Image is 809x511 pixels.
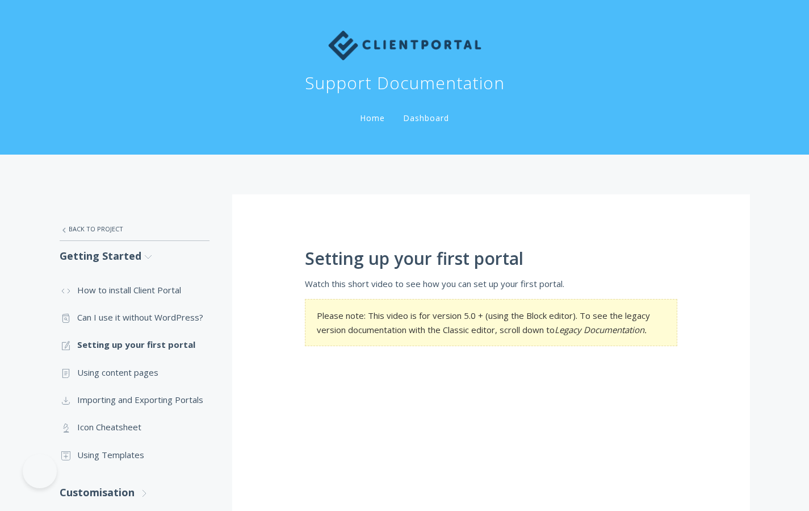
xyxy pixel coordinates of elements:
p: Watch this short video to see how you can set up your first portal. [305,277,677,290]
a: Using content pages [60,359,209,386]
a: Back to Project [60,217,209,241]
em: Legacy Documentation. [555,324,647,335]
a: Setting up your first portal [60,331,209,358]
a: Dashboard [401,113,451,123]
a: Can I use it without WordPress? [60,304,209,331]
iframe: Toggle Customer Support [23,454,57,488]
a: Importing and Exporting Portals [60,386,209,413]
h1: Support Documentation [305,72,505,94]
a: Customisation [60,477,209,508]
section: Please note: This video is for version 5.0 + (using the Block editor). To see the legacy version ... [305,299,677,346]
a: Getting Started [60,241,209,271]
a: How to install Client Portal [60,276,209,304]
a: Icon Cheatsheet [60,413,209,441]
a: Using Templates [60,441,209,468]
a: Home [358,113,387,123]
h1: Setting up your first portal [305,249,677,268]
